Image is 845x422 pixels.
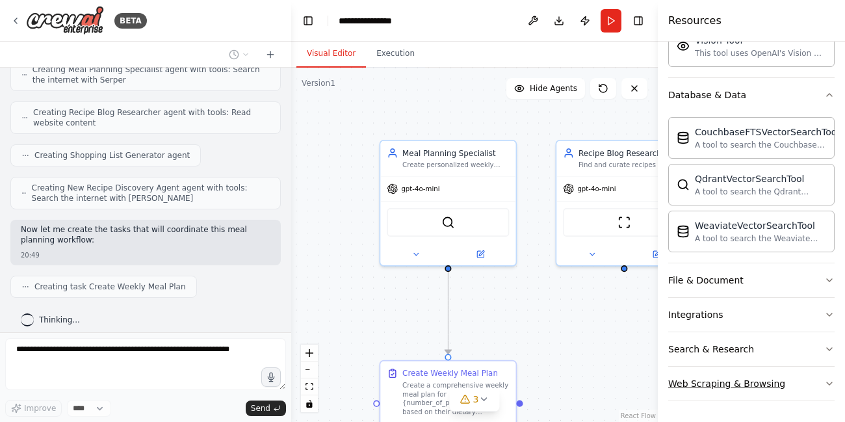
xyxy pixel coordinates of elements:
[578,161,685,170] div: Find and curate recipes from favorite food blogs {favorite_food_blogs} that match the meal plan r...
[625,248,688,261] button: Open in side panel
[299,12,317,30] button: Hide left sidebar
[301,362,318,378] button: zoom out
[401,185,439,194] span: gpt-4o-mini
[450,388,500,412] button: 3
[668,367,835,401] button: Web Scraping & Browsing
[629,12,647,30] button: Hide right sidebar
[443,272,454,354] g: Edge from f451857f-3784-4513-8984-e53abe08d1ef to 8ff178ed-d6f1-4904-a6cf-9adc5cde93e8
[34,282,186,292] span: Creating task Create Weekly Meal Plan
[24,403,56,414] span: Improve
[402,148,509,159] div: Meal Planning Specialist
[695,48,826,59] div: This tool uses OpenAI's Vision API to describe the contents of an image.
[33,107,270,128] span: Creating Recipe Blog Researcher agent with tools: Read website content
[578,148,685,159] div: Recipe Blog Researcher
[695,233,826,244] div: A tool to search the Weaviate database for relevant information on internal documents.
[296,40,366,68] button: Visual Editor
[530,83,577,94] span: Hide Agents
[695,125,839,138] div: CouchbaseFTSVectorSearchTool
[668,332,835,366] button: Search & Research
[402,368,498,379] div: Create Weekly Meal Plan
[380,140,517,267] div: Meal Planning SpecialistCreate personalized weekly meal plans based on dietary preferences {dieta...
[695,172,826,185] div: QdrantVectorSearchTool
[251,403,270,414] span: Send
[32,183,270,204] span: Creating New Recipe Discovery Agent agent with tools: Search the internet with [PERSON_NAME]
[677,178,690,191] img: QdrantVectorSearchTool
[449,248,512,261] button: Open in side panel
[668,377,785,390] div: Web Scraping & Browsing
[695,140,839,150] div: A tool to search the Couchbase database for relevant information on internal documents.
[668,88,746,101] div: Database & Data
[473,393,479,406] span: 3
[668,112,835,263] div: Database & Data
[402,381,509,416] div: Create a comprehensive weekly meal plan for {number_of_people} people based on their dietary pref...
[677,131,690,144] img: CouchbaseFTSVectorSearchTool
[668,274,744,287] div: File & Document
[668,263,835,297] button: File & Document
[39,315,80,325] span: Thinking...
[260,47,281,62] button: Start a new chat
[668,13,721,29] h4: Resources
[677,40,690,53] img: VisionTool
[224,47,255,62] button: Switch to previous chat
[402,161,509,170] div: Create personalized weekly meal plans based on dietary preferences {dietary_preferences}, conside...
[5,400,62,417] button: Improve
[577,185,616,194] span: gpt-4o-mini
[621,412,656,419] a: React Flow attribution
[26,6,104,35] img: Logo
[261,367,281,387] button: Click to speak your automation idea
[246,401,286,416] button: Send
[668,343,754,356] div: Search & Research
[32,64,270,85] span: Creating Meal Planning Specialist agent with tools: Search the internet with Serper
[668,78,835,112] button: Database & Data
[301,378,318,395] button: fit view
[339,14,405,27] nav: breadcrumb
[34,150,190,161] span: Creating Shopping List Generator agent
[302,78,335,88] div: Version 1
[301,345,318,412] div: React Flow controls
[21,225,270,245] p: Now let me create the tasks that will coordinate this meal planning workflow:
[677,225,690,238] img: WeaviateVectorSearchTool
[506,78,585,99] button: Hide Agents
[441,216,454,229] img: SerperDevTool
[301,345,318,362] button: zoom in
[668,298,835,332] button: Integrations
[114,13,147,29] div: BETA
[21,250,270,260] div: 20:49
[695,187,826,197] div: A tool to search the Qdrant database for relevant information on internal documents.
[617,216,630,229] img: ScrapeWebsiteTool
[556,140,694,267] div: Recipe Blog ResearcherFind and curate recipes from favorite food blogs {favorite_food_blogs} that...
[366,40,425,68] button: Execution
[695,219,826,232] div: WeaviateVectorSearchTool
[668,308,723,321] div: Integrations
[301,395,318,412] button: toggle interactivity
